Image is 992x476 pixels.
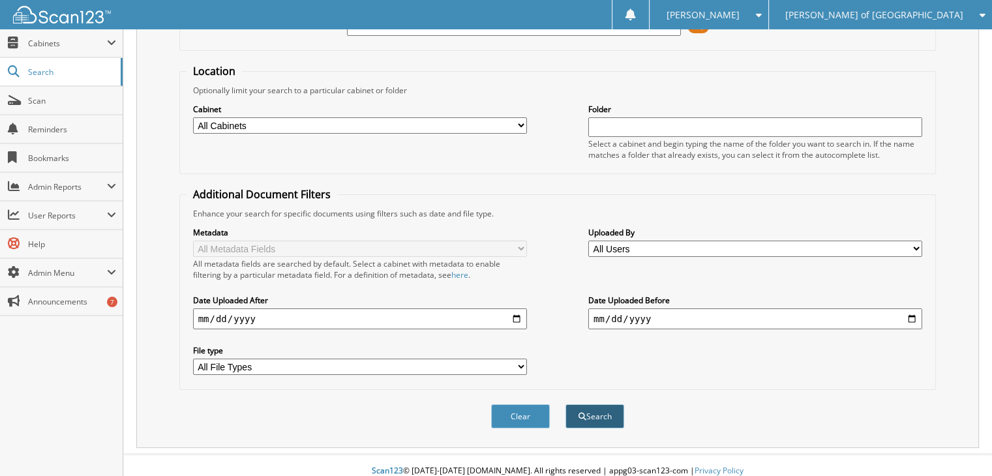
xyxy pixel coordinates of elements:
[565,404,624,428] button: Search
[28,267,107,278] span: Admin Menu
[588,227,922,238] label: Uploaded By
[28,296,116,307] span: Announcements
[588,308,922,329] input: end
[193,258,527,280] div: All metadata fields are searched by default. Select a cabinet with metadata to enable filtering b...
[187,64,242,78] legend: Location
[28,124,116,135] span: Reminders
[695,465,744,476] a: Privacy Policy
[927,413,992,476] iframe: Chat Widget
[28,153,116,164] span: Bookmarks
[666,11,739,19] span: [PERSON_NAME]
[28,181,107,192] span: Admin Reports
[13,6,111,23] img: scan123-logo-white.svg
[785,11,963,19] span: [PERSON_NAME] of [GEOGRAPHIC_DATA]
[193,104,527,115] label: Cabinet
[187,85,929,96] div: Optionally limit your search to a particular cabinet or folder
[28,95,116,106] span: Scan
[187,208,929,219] div: Enhance your search for specific documents using filters such as date and file type.
[28,38,107,49] span: Cabinets
[107,297,117,307] div: 7
[451,269,468,280] a: here
[28,239,116,250] span: Help
[588,295,922,306] label: Date Uploaded Before
[193,308,527,329] input: start
[372,465,403,476] span: Scan123
[28,210,107,221] span: User Reports
[193,345,527,356] label: File type
[588,138,922,160] div: Select a cabinet and begin typing the name of the folder you want to search in. If the name match...
[588,104,922,115] label: Folder
[28,67,114,78] span: Search
[193,295,527,306] label: Date Uploaded After
[491,404,550,428] button: Clear
[187,187,337,201] legend: Additional Document Filters
[193,227,527,238] label: Metadata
